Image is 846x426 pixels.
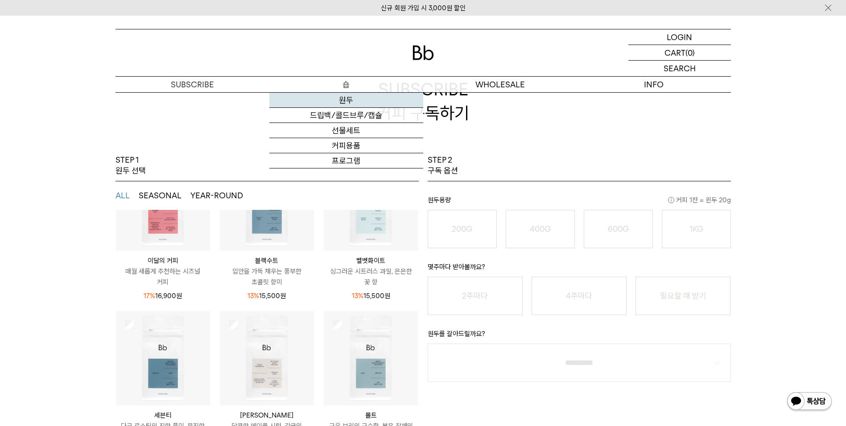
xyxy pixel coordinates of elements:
[532,277,627,315] button: 4주마다
[116,77,269,92] a: SUBSCRIBE
[664,61,696,76] p: SEARCH
[269,108,423,123] a: 드립백/콜드브루/캡슐
[116,48,731,155] h2: SUBSCRIBE 커피 구독하기
[413,45,434,60] img: 로고
[608,224,629,233] o: 600G
[428,277,523,315] button: 2주마다
[506,210,575,248] button: 400G
[577,77,731,92] p: INFO
[381,4,466,12] a: 신규 회원 가입 시 3,000원 할인
[220,311,314,405] img: 상품이미지
[530,224,551,233] o: 400G
[664,45,685,60] p: CART
[324,410,418,421] p: 몰트
[176,292,182,300] span: 원
[786,391,833,413] img: 카카오톡 채널 1:1 채팅 버튼
[324,266,418,287] p: 싱그러운 시트러스 과일, 은은한 꽃 향
[116,410,210,421] p: 세븐티
[220,255,314,266] p: 블랙수트
[352,291,390,301] p: 15,500
[352,292,363,300] span: 13%
[428,210,497,248] button: 200G
[428,155,458,176] p: STEP 2 구독 옵션
[584,210,653,248] button: 600G
[384,292,390,300] span: 원
[636,277,730,315] button: 필요할 때 받기
[220,410,314,421] p: [PERSON_NAME]
[248,292,259,300] span: 13%
[116,190,130,201] button: ALL
[668,195,731,205] span: 커피 1잔 = 윈두 20g
[116,266,210,287] p: 매월 새롭게 추천하는 시즈널 커피
[423,77,577,92] p: WHOLESALE
[428,262,731,277] p: 몇주마다 받아볼까요?
[269,153,423,168] a: 프로그램
[144,291,182,301] p: 16,900
[324,255,418,266] p: 벨벳화이트
[662,210,731,248] button: 1KG
[269,123,423,138] a: 선물세트
[689,224,703,233] o: 1KG
[248,291,286,301] p: 15,500
[116,255,210,266] p: 이달의 커피
[685,45,695,60] p: (0)
[269,138,423,153] a: 커피용품
[144,292,155,300] span: 17%
[667,29,692,45] p: LOGIN
[324,311,418,405] img: 상품이미지
[628,45,731,61] a: CART (0)
[428,328,731,344] p: 원두를 갈아드릴까요?
[116,155,146,176] p: STEP 1 원두 선택
[269,93,423,108] a: 원두
[139,190,182,201] button: SEASONAL
[116,311,210,405] img: 상품이미지
[220,266,314,287] p: 입안을 가득 채우는 풍부한 초콜릿 향미
[280,292,286,300] span: 원
[428,195,731,210] p: 원두용량
[269,77,423,92] a: 숍
[628,29,731,45] a: LOGIN
[190,190,243,201] button: YEAR-ROUND
[452,224,472,233] o: 200G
